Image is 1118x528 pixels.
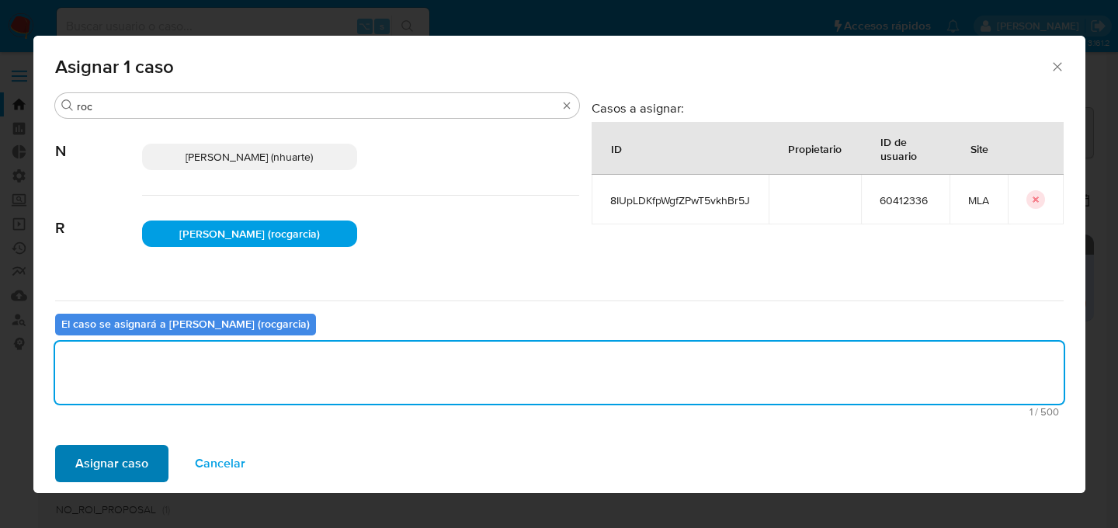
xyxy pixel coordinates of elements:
[195,446,245,481] span: Cancelar
[186,149,313,165] span: [PERSON_NAME] (nhuarte)
[77,99,557,113] input: Buscar analista
[142,144,358,170] div: [PERSON_NAME] (nhuarte)
[55,445,168,482] button: Asignar caso
[61,316,310,332] b: El caso se asignará a [PERSON_NAME] (rocgarcia)
[33,36,1085,493] div: assign-modal
[862,123,949,174] div: ID de usuario
[61,99,74,112] button: Buscar
[968,193,989,207] span: MLA
[60,407,1059,417] span: Máximo 500 caracteres
[142,221,358,247] div: [PERSON_NAME] (rocgarcia)
[175,445,266,482] button: Cancelar
[179,226,320,241] span: [PERSON_NAME] (rocgarcia)
[769,130,860,167] div: Propietario
[592,100,1064,116] h3: Casos a asignar:
[1050,59,1064,73] button: Cerrar ventana
[55,196,142,238] span: R
[952,130,1007,167] div: Site
[561,99,573,112] button: Borrar
[592,130,641,167] div: ID
[55,119,142,161] span: N
[880,193,931,207] span: 60412336
[75,446,148,481] span: Asignar caso
[1026,190,1045,209] button: icon-button
[55,57,1050,76] span: Asignar 1 caso
[610,193,750,207] span: 8IUpLDKfpWgfZPwT5vkhBr5J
